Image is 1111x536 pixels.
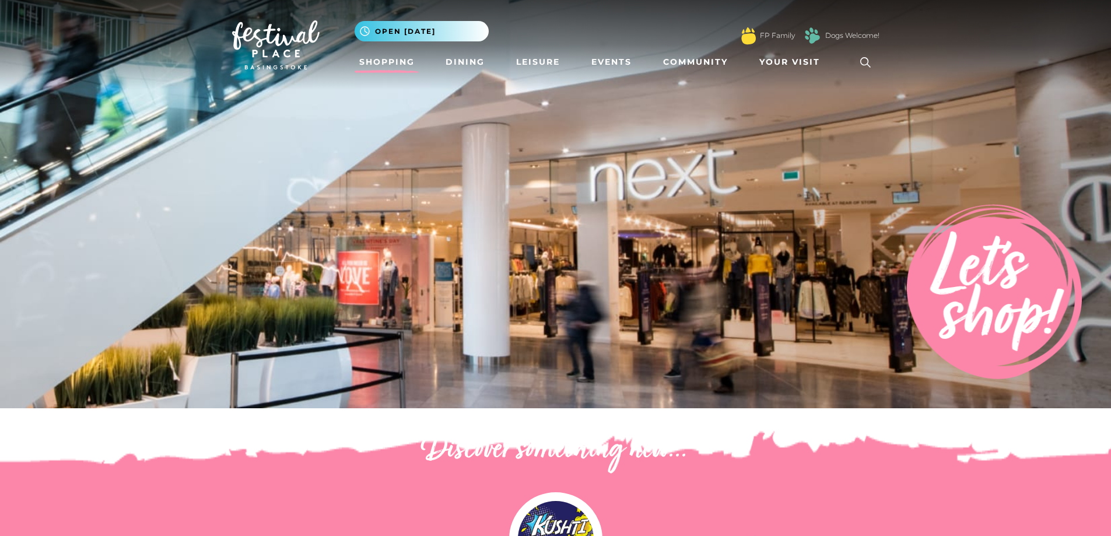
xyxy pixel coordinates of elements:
[658,51,733,73] a: Community
[441,51,489,73] a: Dining
[760,30,795,41] a: FP Family
[355,21,489,41] button: Open [DATE]
[825,30,879,41] a: Dogs Welcome!
[355,51,419,73] a: Shopping
[755,51,830,73] a: Your Visit
[232,432,879,469] h2: Discover something new...
[587,51,636,73] a: Events
[375,26,436,37] span: Open [DATE]
[232,20,320,69] img: Festival Place Logo
[511,51,565,73] a: Leisure
[759,56,820,68] span: Your Visit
